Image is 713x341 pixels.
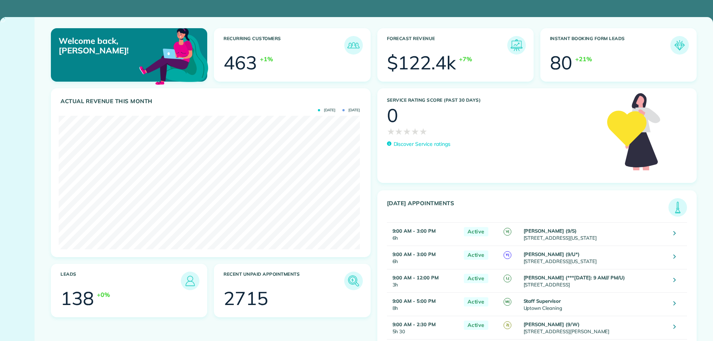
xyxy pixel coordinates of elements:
[224,36,344,55] h3: Recurring Customers
[387,106,398,125] div: 0
[346,38,361,53] img: icon_recurring_customers-cf858462ba22bcd05b5a5880d41d6543d210077de5bb9ebc9590e49fd87d84ed.png
[346,273,361,288] img: icon_unpaid_appointments-47b8ce3997adf2238b356f14209ab4cced10bd1f174958f3ca8f1d0dd7fffeee.png
[393,251,436,257] strong: 9:00 AM - 3:00 PM
[395,125,403,138] span: ★
[387,200,669,217] h3: [DATE] Appointments
[318,108,335,112] span: [DATE]
[224,289,268,308] div: 2715
[393,298,436,304] strong: 9:00 AM - 5:00 PM
[387,222,460,246] td: 6h
[522,246,668,269] td: [STREET_ADDRESS][US_STATE]
[59,36,157,56] p: Welcome back, [PERSON_NAME]!
[464,321,488,330] span: Active
[522,292,668,316] td: Uptown Cleaning
[393,275,439,281] strong: 9:00 AM - 12:00 PM
[504,321,511,329] span: Z(
[224,272,344,290] h3: Recent unpaid appointments
[504,298,511,306] span: M(
[61,289,94,308] div: 138
[419,125,427,138] span: ★
[550,53,572,72] div: 80
[387,246,460,269] td: 6h
[672,38,687,53] img: icon_form_leads-04211a6a04a5b2264e4ee56bc0799ec3eb69b7e499cbb523a139df1d13a81ae0.png
[394,140,450,148] p: Discover Service ratings
[387,98,600,103] h3: Service Rating score (past 30 days)
[387,36,507,55] h3: Forecast Revenue
[411,125,419,138] span: ★
[524,321,580,327] strong: [PERSON_NAME] (9/W)
[509,38,524,53] img: icon_forecast_revenue-8c13a41c7ed35a8dcfafea3cbb826a0462acb37728057bba2d056411b612bbbe.png
[522,222,668,246] td: [STREET_ADDRESS][US_STATE]
[464,227,488,236] span: Active
[387,269,460,292] td: 3h
[393,228,436,234] strong: 9:00 AM - 3:00 PM
[504,275,511,282] span: L(
[138,20,210,92] img: dashboard_welcome-42a62b7d889689a78055ac9021e634bf52bae3f8056760290aed330b23ab8690.png
[504,228,511,236] span: V(
[97,290,110,299] div: +0%
[524,298,561,304] strong: Staff Supervisor
[524,275,625,281] strong: [PERSON_NAME] (***[DATE]: 9 AM/// PM/U)
[522,269,668,292] td: [STREET_ADDRESS]
[342,108,360,112] span: [DATE]
[61,98,363,105] h3: Actual Revenue this month
[61,272,181,290] h3: Leads
[393,321,436,327] strong: 9:00 AM - 2:30 PM
[504,251,511,259] span: Y(
[224,53,257,72] div: 463
[387,140,450,148] a: Discover Service ratings
[387,316,460,339] td: 5h 30
[464,250,488,260] span: Active
[524,251,580,257] strong: [PERSON_NAME] (9/U*)
[183,273,198,288] img: icon_leads-1bed01f49abd5b7fead27621c3d59655bb73ed531f8eeb49469d10e621d6b896.png
[575,55,592,63] div: +21%
[464,297,488,306] span: Active
[670,200,685,215] img: icon_todays_appointments-901f7ab196bb0bea1936b74009e4eb5ffbc2d2711fa7634e0d609ed5ef32b18b.png
[387,292,460,316] td: 8h
[550,36,670,55] h3: Instant Booking Form Leads
[387,53,456,72] div: $122.4k
[403,125,411,138] span: ★
[260,55,273,63] div: +1%
[522,316,668,339] td: [STREET_ADDRESS][PERSON_NAME]
[464,274,488,283] span: Active
[387,125,395,138] span: ★
[459,55,472,63] div: +7%
[524,228,577,234] strong: [PERSON_NAME] (9/S)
